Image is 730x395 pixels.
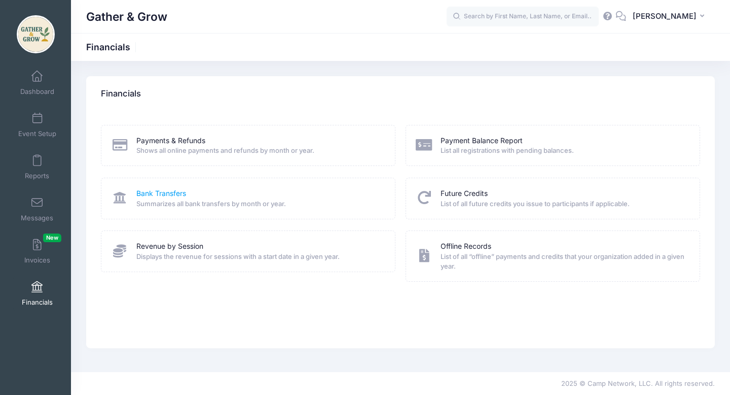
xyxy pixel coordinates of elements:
[441,188,488,199] a: Future Credits
[441,241,491,252] a: Offline Records
[13,234,61,269] a: InvoicesNew
[441,136,523,146] a: Payment Balance Report
[20,87,54,96] span: Dashboard
[441,199,686,209] span: List of all future credits you issue to participants if applicable.
[24,256,50,265] span: Invoices
[136,146,382,156] span: Shows all online payments and refunds by month or year.
[21,214,53,222] span: Messages
[18,129,56,138] span: Event Setup
[136,188,186,199] a: Bank Transfers
[13,276,61,311] a: Financials
[86,42,139,52] h1: Financials
[17,15,55,53] img: Gather & Grow
[22,298,53,307] span: Financials
[13,149,61,185] a: Reports
[441,252,686,272] span: List of all “offline” payments and credits that your organization added in a given year.
[136,241,203,252] a: Revenue by Session
[561,379,715,387] span: 2025 © Camp Network, LLC. All rights reserved.
[447,7,599,27] input: Search by First Name, Last Name, or Email...
[136,252,382,262] span: Displays the revenue for sessions with a start date in a given year.
[136,136,205,146] a: Payments & Refunds
[86,5,167,28] h1: Gather & Grow
[13,107,61,143] a: Event Setup
[25,172,49,180] span: Reports
[633,11,697,22] span: [PERSON_NAME]
[136,199,382,209] span: Summarizes all bank transfers by month or year.
[13,65,61,101] a: Dashboard
[626,5,715,28] button: [PERSON_NAME]
[43,234,61,242] span: New
[441,146,686,156] span: List all registrations with pending balances.
[13,191,61,227] a: Messages
[101,80,141,109] h4: Financials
